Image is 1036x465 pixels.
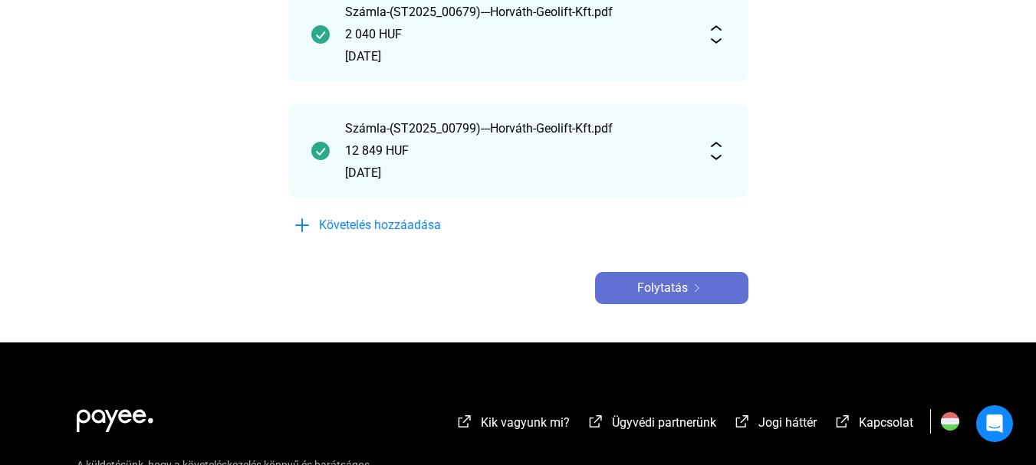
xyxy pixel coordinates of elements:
img: expand [707,142,725,160]
img: white-payee-white-dot.svg [77,401,153,432]
div: Open Intercom Messenger [976,405,1013,442]
a: external-link-whiteKik vagyunk mi? [456,418,570,432]
span: Folytatás [637,279,688,297]
div: 2 040 HUF [345,25,692,44]
span: Kapcsolat [859,415,913,430]
span: Kik vagyunk mi? [481,415,570,430]
div: 12 849 HUF [345,142,692,160]
div: Számla-(ST2025_00799)---Horváth-Geolift-Kft.pdf [345,120,692,138]
img: checkmark-darker-green-circle [311,142,330,160]
span: Ügyvédi partnerünk [612,415,716,430]
img: expand [707,25,725,44]
img: arrow-right-white [688,284,706,292]
button: plus-blueKövetelés hozzáadása [288,209,518,241]
div: [DATE] [345,164,692,182]
button: Folytatásarrow-right-white [595,272,748,304]
img: plus-blue [293,216,311,234]
img: HU.svg [941,412,959,431]
a: external-link-whiteJogi háttér [733,418,817,432]
img: external-link-white [587,414,605,429]
a: external-link-whiteKapcsolat [834,418,913,432]
img: checkmark-darker-green-circle [311,25,330,44]
a: external-link-whiteÜgyvédi partnerünk [587,418,716,432]
img: external-link-white [733,414,752,429]
div: Számla-(ST2025_00679)---Horváth-Geolift-Kft.pdf [345,3,692,21]
span: Követelés hozzáadása [319,216,441,234]
div: [DATE] [345,47,692,66]
img: external-link-white [834,414,852,429]
span: Jogi háttér [758,415,817,430]
img: external-link-white [456,414,474,429]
